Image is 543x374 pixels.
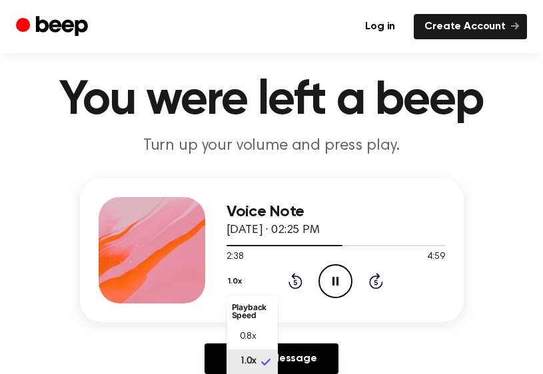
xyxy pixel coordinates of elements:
[354,14,406,39] a: Log in
[227,224,320,236] span: [DATE] · 02:25 PM
[227,298,278,325] li: Playback Speed
[227,250,244,264] span: 2:38
[16,77,527,124] h1: You were left a beep
[240,355,257,369] span: 1.0x
[16,14,91,40] a: Beep
[414,14,527,39] a: Create Account
[427,250,444,264] span: 4:59
[227,270,247,293] button: 1.0x
[240,330,257,344] span: 0.8x
[205,343,338,374] a: Reply to Message
[227,203,445,221] h3: Voice Note
[16,135,527,157] p: Turn up your volume and press play.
